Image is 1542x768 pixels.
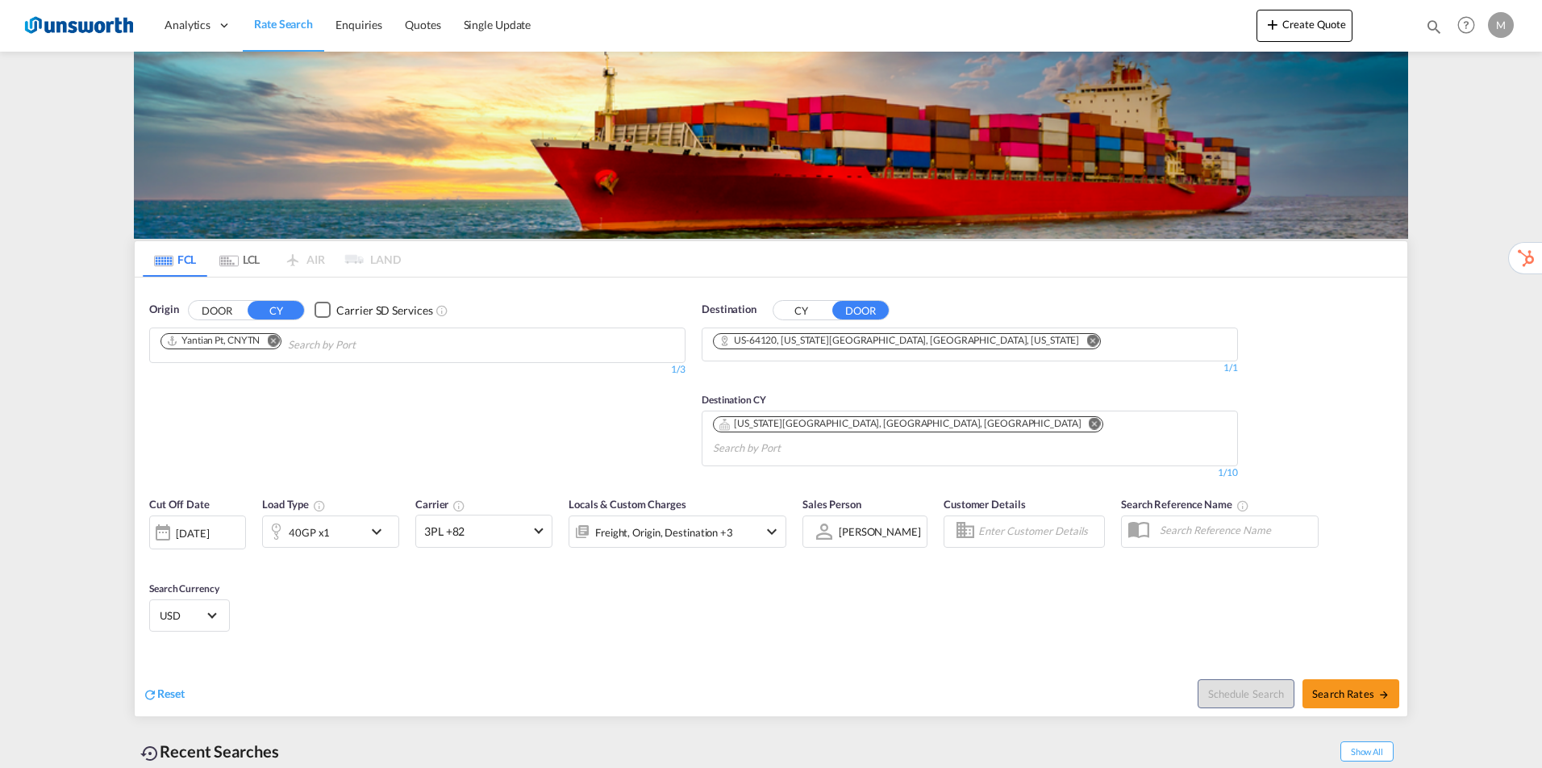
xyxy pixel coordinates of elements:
span: Destination [702,302,756,318]
button: Remove [1076,334,1100,350]
md-icon: icon-refresh [143,687,157,702]
md-icon: The selected Trucker/Carrierwill be displayed in the rate results If the rates are from another f... [452,499,465,512]
span: Sales Person [802,498,861,511]
div: icon-refreshReset [143,686,185,703]
span: Help [1452,11,1480,39]
span: Reset [157,687,185,700]
md-icon: icon-magnify [1425,18,1443,35]
span: Search Rates [1312,687,1390,700]
div: 1/1 [702,361,1238,375]
md-datepicker: Select [149,547,161,569]
button: Search Ratesicon-arrow-right [1302,679,1399,708]
md-icon: icon-chevron-down [762,522,781,541]
div: Freight Origin Destination Destination Custom delivery Dock Stuffing [595,521,733,544]
div: Freight Origin Destination Destination Custom delivery Dock Stuffingicon-chevron-down [569,515,786,548]
md-chips-wrap: Chips container. Use arrow keys to select chips. [711,411,1229,461]
span: Search Reference Name [1121,498,1249,511]
span: Search Currency [149,582,219,595]
md-icon: icon-plus 400-fg [1263,15,1282,34]
span: Analytics [165,17,210,33]
span: Rate Search [254,17,313,31]
div: M [1488,12,1514,38]
md-icon: icon-chevron-down [367,522,394,541]
span: Cut Off Date [149,498,210,511]
span: Destination CY [702,394,766,406]
div: 40GP x1icon-chevron-down [262,515,399,548]
md-tab-item: LCL [207,241,272,277]
button: DOOR [832,301,889,319]
div: US-64120, Kansas City, MO, Missouri [719,334,1079,348]
div: [PERSON_NAME] [839,525,921,538]
input: Search Reference Name [1152,518,1318,542]
md-select: Select Currency: $ USDUnited States Dollar [158,603,221,627]
span: Quotes [405,18,440,31]
button: Remove [1078,417,1102,433]
div: OriginDOOR CY Checkbox No InkUnchecked: Search for CY (Container Yard) services for all selected ... [135,278,1407,716]
button: CY [773,301,830,319]
span: Single Update [464,18,531,31]
div: Press delete to remove this chip. [719,417,1085,431]
md-select: Sales Person: Mitch Shanahan [837,520,923,543]
div: Press delete to remove this chip. [719,334,1082,348]
div: Kansas City, MO, USMKC [719,417,1081,431]
md-checkbox: Checkbox No Ink [315,302,432,319]
md-icon: icon-backup-restore [140,744,160,763]
md-chips-wrap: Chips container. Use arrow keys to select chips. [158,328,448,358]
div: 1/10 [702,466,1238,480]
md-tab-item: FCL [143,241,207,277]
md-icon: icon-information-outline [313,499,326,512]
img: 3748d800213711f08852f18dcb6d8936.jpg [24,7,133,44]
div: 1/3 [149,363,686,377]
button: Remove [256,334,281,350]
span: 3PL +82 [424,524,529,540]
button: icon-plus 400-fgCreate Quote [1257,10,1352,42]
button: DOOR [189,301,245,319]
div: [DATE] [149,515,246,549]
span: Enquiries [335,18,382,31]
button: CY [248,301,304,319]
md-chips-wrap: Chips container. Use arrow keys to select chips. [711,328,1114,357]
div: 40GP x1 [289,521,330,544]
div: icon-magnify [1425,18,1443,42]
span: Customer Details [944,498,1025,511]
img: LCL+%26+FCL+BACKGROUND.png [134,52,1408,239]
button: Note: By default Schedule search will only considerorigin ports, destination ports and cut off da... [1198,679,1294,708]
span: Locals & Custom Charges [569,498,686,511]
md-icon: Your search will be saved by the below given name [1236,499,1249,512]
span: Carrier [415,498,465,511]
input: Chips input. [288,332,441,358]
span: Origin [149,302,178,318]
div: Carrier SD Services [336,303,432,319]
input: Enter Customer Details [978,520,1099,544]
input: Search by Port [713,436,866,461]
div: [DATE] [176,526,209,541]
span: USD [160,608,205,623]
div: Press delete to remove this chip. [166,334,263,348]
span: Load Type [262,498,326,511]
div: Yantian Pt, CNYTN [166,334,260,348]
md-icon: Unchecked: Search for CY (Container Yard) services for all selected carriers.Checked : Search for... [436,304,448,317]
div: Help [1452,11,1488,40]
md-icon: icon-arrow-right [1378,689,1390,700]
md-pagination-wrapper: Use the left and right arrow keys to navigate between tabs [143,241,401,277]
span: Show All [1340,741,1394,762]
